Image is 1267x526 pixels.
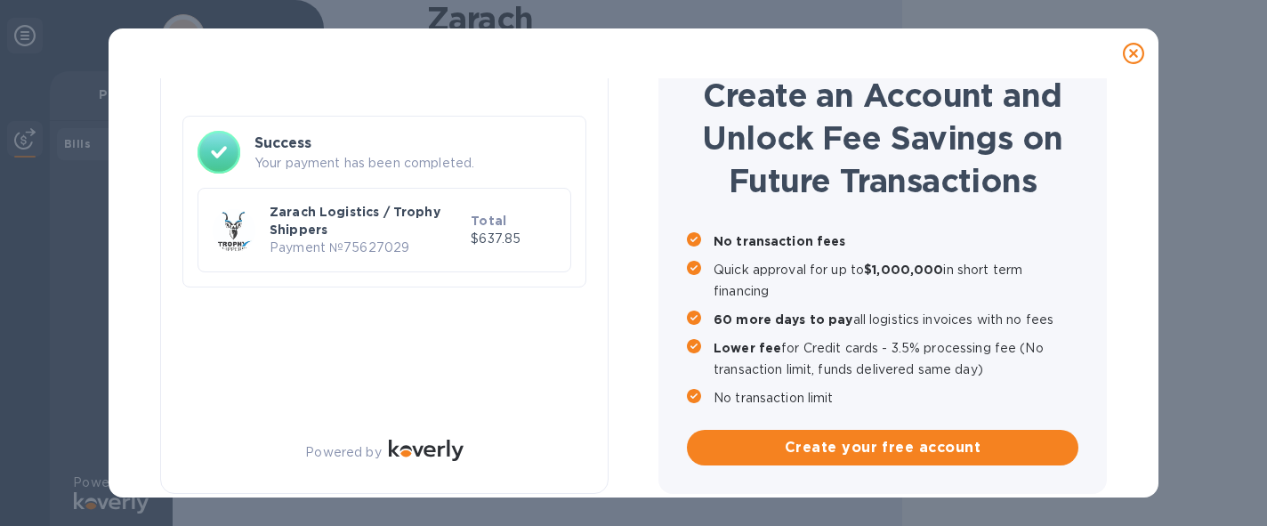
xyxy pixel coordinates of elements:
[714,312,853,327] b: 60 more days to pay
[714,337,1078,380] p: for Credit cards - 3.5% processing fee (No transaction limit, funds delivered same day)
[714,387,1078,409] p: No transaction limit
[687,74,1078,202] h1: Create an Account and Unlock Fee Savings on Future Transactions
[714,234,846,248] b: No transaction fees
[714,309,1078,330] p: all logistics invoices with no fees
[270,239,464,257] p: Payment № 75627029
[270,203,464,239] p: Zarach Logistics / Trophy Shippers
[389,440,464,461] img: Logo
[254,154,571,173] p: Your payment has been completed.
[471,230,556,248] p: $637.85
[714,259,1078,302] p: Quick approval for up to in short term financing
[714,341,781,355] b: Lower fee
[305,443,381,462] p: Powered by
[687,430,1078,465] button: Create your free account
[471,214,506,228] b: Total
[254,133,571,154] h3: Success
[864,263,943,277] b: $1,000,000
[701,437,1064,458] span: Create your free account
